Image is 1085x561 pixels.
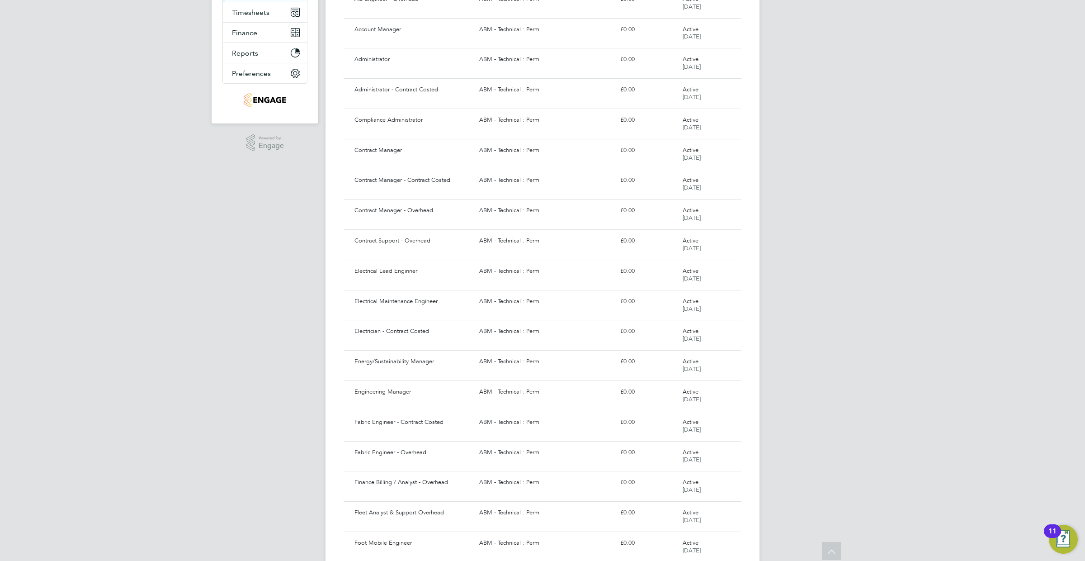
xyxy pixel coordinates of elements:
div: Contract Manager - Overhead [351,203,476,218]
div: £0.00 [617,415,679,430]
span: [DATE] [683,456,701,463]
span: [DATE] [683,335,701,342]
span: [DATE] [683,395,701,403]
span: [DATE] [683,154,701,162]
div: £0.00 [617,203,679,218]
div: ABM - Technical : Perm [476,22,616,37]
span: Active [683,297,698,305]
span: [DATE] [683,93,701,101]
span: [DATE] [683,244,701,252]
div: ABM - Technical : Perm [476,173,616,188]
span: Active [683,539,698,547]
span: Active [683,418,698,426]
span: [DATE] [683,516,701,524]
div: ABM - Technical : Perm [476,113,616,128]
span: [DATE] [683,3,701,10]
a: Go to home page [222,93,307,107]
div: Compliance Administrator [351,113,476,128]
div: Account Manager [351,22,476,37]
span: Active [683,86,698,93]
span: [DATE] [683,124,701,131]
div: £0.00 [617,445,679,460]
span: Active [683,327,698,335]
span: Active [683,267,698,275]
img: infinitivegroup-logo-retina.png [244,93,286,107]
span: [DATE] [683,184,701,191]
div: Electrician - Contract Costed [351,324,476,339]
span: [DATE] [683,426,701,433]
span: Engage [259,142,284,150]
div: £0.00 [617,385,679,399]
div: £0.00 [617,536,679,551]
button: Open Resource Center, 11 new notifications [1049,525,1078,554]
span: [DATE] [683,305,701,313]
div: £0.00 [617,505,679,520]
span: Powered by [259,134,284,142]
span: Active [683,357,698,365]
div: £0.00 [617,354,679,369]
div: £0.00 [617,294,679,309]
div: ABM - Technical : Perm [476,385,616,399]
div: Foot Mobile Engineer [351,536,476,551]
div: £0.00 [617,475,679,490]
span: Active [683,388,698,395]
span: Finance [232,29,257,37]
div: Fabric Engineer - Overhead [351,445,476,460]
span: Timesheets [232,8,269,17]
div: £0.00 [617,173,679,188]
div: ABM - Technical : Perm [476,445,616,460]
div: ABM - Technical : Perm [476,203,616,218]
span: [DATE] [683,547,701,554]
div: ABM - Technical : Perm [476,475,616,490]
div: ABM - Technical : Perm [476,52,616,67]
span: Reports [232,49,258,57]
div: £0.00 [617,82,679,97]
div: Administrator [351,52,476,67]
span: [DATE] [683,214,701,222]
span: [DATE] [683,275,701,282]
div: £0.00 [617,233,679,248]
div: ABM - Technical : Perm [476,82,616,97]
div: Energy/Sustainability Manager [351,354,476,369]
div: Fleet Analyst & Support Overhead [351,505,476,520]
span: Active [683,55,698,63]
span: Active [683,206,698,214]
div: ABM - Technical : Perm [476,294,616,309]
span: Active [683,237,698,244]
span: Preferences [232,69,271,78]
span: Active [683,25,698,33]
span: Active [683,116,698,124]
span: [DATE] [683,486,701,494]
div: Engineering Manager [351,385,476,399]
div: Administrator - Contract Costed [351,82,476,97]
span: Active [683,509,698,516]
span: [DATE] [683,365,701,373]
span: [DATE] [683,63,701,71]
span: Active [683,478,698,486]
div: Contract Support - Overhead [351,233,476,248]
div: ABM - Technical : Perm [476,536,616,551]
span: Active [683,176,698,184]
button: Finance [223,23,307,43]
div: £0.00 [617,143,679,158]
div: Contract Manager - Contract Costed [351,173,476,188]
div: £0.00 [617,264,679,279]
div: ABM - Technical : Perm [476,415,616,430]
div: Fabric Engineer - Contract Costed [351,415,476,430]
div: ABM - Technical : Perm [476,264,616,279]
button: Reports [223,43,307,63]
div: ABM - Technical : Perm [476,233,616,248]
a: Powered byEngage [246,134,284,152]
div: £0.00 [617,52,679,67]
div: ABM - Technical : Perm [476,354,616,369]
div: 11 [1048,531,1057,543]
div: ABM - Technical : Perm [476,143,616,158]
div: Finance Billing / Analyst - Overhead [351,475,476,490]
div: £0.00 [617,324,679,339]
div: ABM - Technical : Perm [476,324,616,339]
span: [DATE] [683,33,701,40]
button: Timesheets [223,2,307,22]
div: £0.00 [617,22,679,37]
button: Preferences [223,63,307,83]
div: £0.00 [617,113,679,128]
